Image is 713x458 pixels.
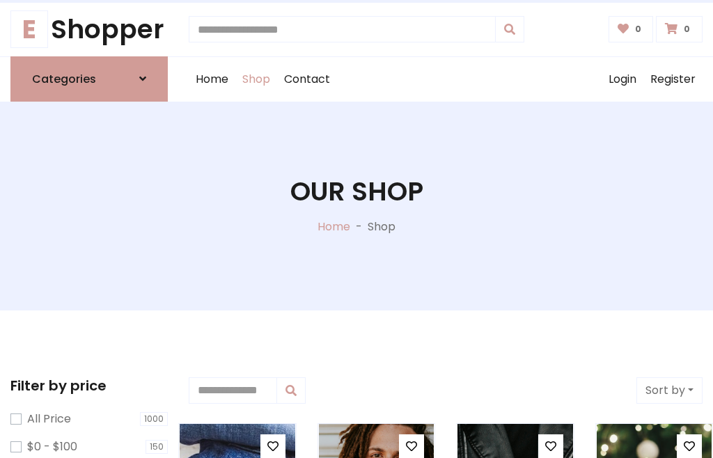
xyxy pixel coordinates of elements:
[189,57,235,102] a: Home
[10,377,168,394] h5: Filter by price
[680,23,694,35] span: 0
[318,219,350,235] a: Home
[602,57,643,102] a: Login
[636,377,703,404] button: Sort by
[277,57,337,102] a: Contact
[632,23,645,35] span: 0
[656,16,703,42] a: 0
[368,219,395,235] p: Shop
[350,219,368,235] p: -
[290,176,423,207] h1: Our Shop
[235,57,277,102] a: Shop
[32,72,96,86] h6: Categories
[10,14,168,45] h1: Shopper
[27,411,71,427] label: All Price
[609,16,654,42] a: 0
[10,10,48,48] span: E
[146,440,168,454] span: 150
[643,57,703,102] a: Register
[10,56,168,102] a: Categories
[140,412,168,426] span: 1000
[27,439,77,455] label: $0 - $100
[10,14,168,45] a: EShopper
